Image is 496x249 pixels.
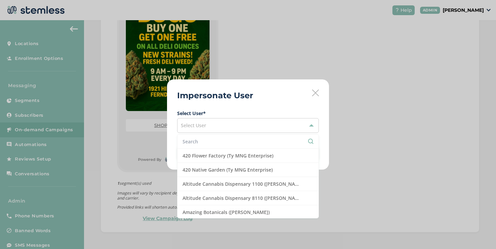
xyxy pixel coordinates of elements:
label: Select User [177,110,319,117]
span: Select User [181,122,206,129]
li: 420 Native Garden (Ty MNG Enterprise) [177,163,319,177]
li: Altitude Cannabis Dispensary 1100 ([PERSON_NAME]) [177,177,319,191]
input: Search [183,138,313,145]
li: 420 Flower Factory (Ty MNG Enterprise) [177,149,319,163]
iframe: Chat Widget [462,217,496,249]
li: Altitude Cannabis Dispensary 8110 ([PERSON_NAME]) [177,191,319,205]
li: Amazing Botanicals ([PERSON_NAME]) [177,205,319,219]
h2: Impersonate User [177,90,253,102]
